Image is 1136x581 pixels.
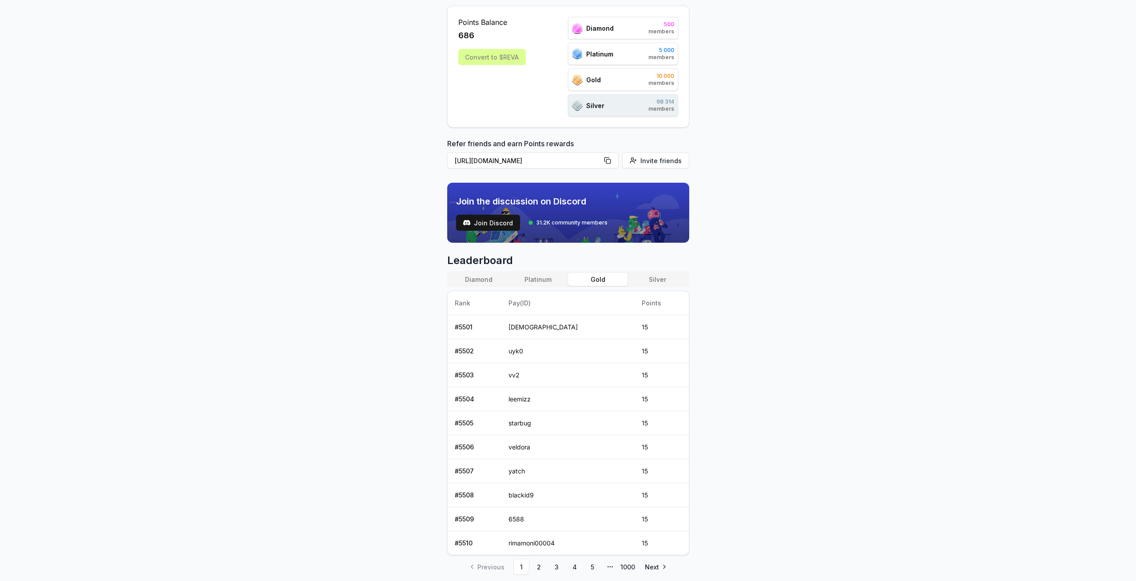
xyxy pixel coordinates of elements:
[447,183,689,243] img: discord_banner
[501,363,635,387] td: vv2
[448,459,501,483] td: # 5507
[635,507,688,531] td: 15
[531,559,547,575] a: 2
[458,17,526,28] span: Points Balance
[508,273,568,286] button: Platinum
[568,273,628,286] button: Gold
[635,411,688,435] td: 15
[586,101,604,110] span: Silver
[474,218,513,228] span: Join Discord
[448,507,501,531] td: # 5509
[586,49,613,59] span: Platinum
[448,411,501,435] td: # 5505
[448,483,501,507] td: # 5508
[501,315,635,339] td: [DEMOGRAPHIC_DATA]
[501,411,635,435] td: starbug
[572,100,583,111] img: ranks_icon
[448,435,501,459] td: # 5506
[458,29,474,42] span: 686
[572,23,583,34] img: ranks_icon
[463,219,470,226] img: test
[635,459,688,483] td: 15
[635,531,688,555] td: 15
[635,387,688,411] td: 15
[448,363,501,387] td: # 5503
[456,215,520,231] button: Join Discord
[448,531,501,555] td: # 5510
[449,273,508,286] button: Diamond
[586,24,614,33] span: Diamond
[620,559,636,575] a: 1000
[501,531,635,555] td: rimamoni00004
[638,559,672,575] a: Go to next page
[448,291,501,315] th: Rank
[584,559,600,575] a: 5
[648,21,674,28] span: 500
[635,435,688,459] td: 15
[648,98,674,105] span: 98 314
[501,483,635,507] td: blackid9
[501,291,635,315] th: Pay(ID)
[648,28,674,35] span: members
[513,559,529,575] a: 1
[567,559,583,575] a: 4
[501,435,635,459] td: veldora
[456,215,520,231] a: testJoin Discord
[635,315,688,339] td: 15
[501,459,635,483] td: yatch
[447,138,689,172] div: Refer friends and earn Points rewards
[645,562,659,572] span: Next
[648,105,674,112] span: members
[447,152,619,168] button: [URL][DOMAIN_NAME]
[501,339,635,363] td: uyk0
[501,507,635,531] td: 6588
[648,54,674,61] span: members
[586,75,601,84] span: Gold
[448,339,501,363] td: # 5502
[447,559,689,575] nav: pagination
[635,291,688,315] th: Points
[648,80,674,87] span: members
[648,72,674,80] span: 10 000
[536,219,608,226] span: 31.2K community members
[456,195,608,208] span: Join the discussion on Discord
[635,363,688,387] td: 15
[448,315,501,339] td: # 5501
[501,387,635,411] td: leemizz
[448,387,501,411] td: # 5504
[447,253,689,268] span: Leaderboard
[640,156,682,165] span: Invite friends
[635,339,688,363] td: 15
[572,74,583,85] img: ranks_icon
[648,47,674,54] span: 5 000
[628,273,687,286] button: Silver
[572,48,583,60] img: ranks_icon
[549,559,565,575] a: 3
[635,483,688,507] td: 15
[622,152,689,168] button: Invite friends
